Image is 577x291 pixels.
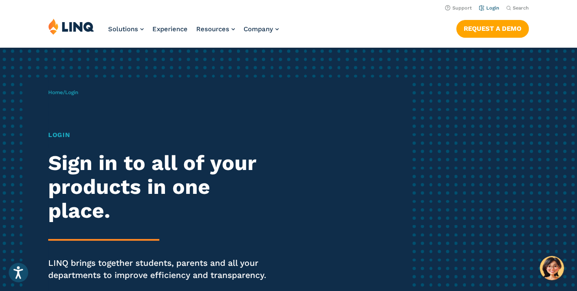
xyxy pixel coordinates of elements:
[244,25,273,33] span: Company
[196,25,235,33] a: Resources
[48,18,94,35] img: LINQ | K‑12 Software
[456,18,529,37] nav: Button Navigation
[48,89,63,95] a: Home
[108,18,279,47] nav: Primary Navigation
[513,5,529,11] span: Search
[108,25,138,33] span: Solutions
[48,151,270,223] h2: Sign in to all of your products in one place.
[479,5,499,11] a: Login
[48,89,78,95] span: /
[48,130,270,140] h1: Login
[48,257,270,281] p: LINQ brings together students, parents and all your departments to improve efficiency and transpa...
[445,5,472,11] a: Support
[506,5,529,11] button: Open Search Bar
[456,20,529,37] a: Request a Demo
[65,89,78,95] span: Login
[108,25,144,33] a: Solutions
[196,25,229,33] span: Resources
[540,256,564,280] button: Hello, have a question? Let’s chat.
[152,25,188,33] a: Experience
[244,25,279,33] a: Company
